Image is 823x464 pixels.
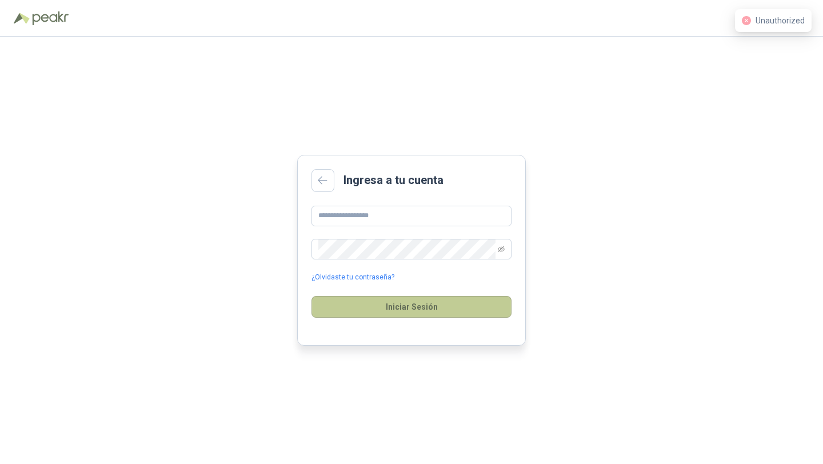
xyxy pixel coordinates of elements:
h2: Ingresa a tu cuenta [343,171,444,189]
img: Logo [14,13,30,24]
span: eye-invisible [498,246,505,253]
button: Iniciar Sesión [311,296,512,318]
img: Peakr [32,11,69,25]
span: Unauthorized [756,16,805,25]
a: ¿Olvidaste tu contraseña? [311,272,394,283]
span: close-circle [742,16,751,25]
